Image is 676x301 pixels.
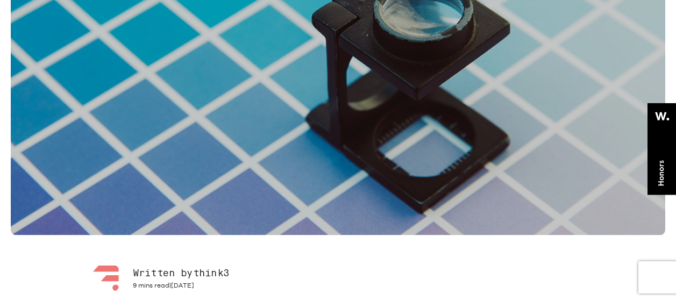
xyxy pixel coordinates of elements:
[171,281,194,289] span: [DATE]
[133,267,230,280] h3: Written by
[133,281,230,289] div: |
[193,269,230,278] span: think3
[133,281,169,289] span: 9 mins read
[90,262,122,295] img: Author: think3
